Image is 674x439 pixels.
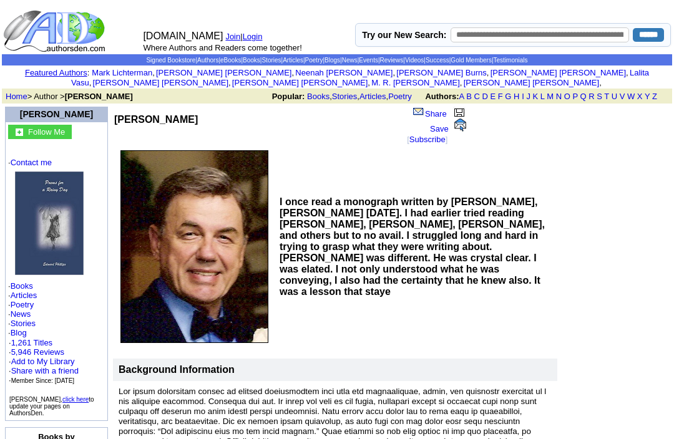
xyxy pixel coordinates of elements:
font: > Author > [6,92,133,101]
a: Articles [11,291,37,300]
a: D [482,92,487,101]
a: Add to My Library [11,357,75,366]
a: Videos [405,57,424,64]
a: U [612,92,617,101]
a: B [466,92,472,101]
font: , , , , , , , , , , [71,68,649,87]
font: · · · · · · · [8,158,105,385]
a: N [556,92,562,101]
font: ] [446,135,448,144]
a: Books [243,57,260,64]
a: Subscribe [409,135,446,144]
img: 75859.jpg [15,171,84,275]
b: [PERSON_NAME] [114,114,198,125]
font: i [155,70,156,77]
a: Y [645,92,650,101]
a: O [564,92,570,101]
b: Background Information [119,364,235,375]
a: Signed Bookstore [146,57,195,64]
a: Share with a friend [11,366,79,375]
font: i [91,80,92,87]
a: Follow Me [28,126,65,137]
font: i [462,80,463,87]
a: Articles [359,92,386,101]
a: Z [652,92,657,101]
a: Books [11,281,33,291]
a: M. R. [PERSON_NAME] [371,78,460,87]
a: Stories [261,57,281,64]
a: [PERSON_NAME] [20,109,93,119]
b: Authors: [425,92,459,101]
a: Home [6,92,27,101]
a: K [533,92,539,101]
a: Articles [283,57,303,64]
font: [ [407,135,409,144]
label: Try our New Search: [362,30,446,40]
a: Books [307,92,330,101]
a: Poetry [305,57,323,64]
font: i [602,80,603,87]
a: C [474,92,479,101]
img: 97811.jpg [120,150,268,343]
a: W [627,92,635,101]
img: alert.gif [454,118,466,132]
a: Join [225,32,240,41]
a: Reviews [380,57,404,64]
a: News [11,309,31,319]
a: Success [426,57,449,64]
a: Featured Authors [25,68,87,77]
font: Where Authors and Readers come together! [143,43,301,52]
span: | | | | | | | | | | | | | | [146,57,527,64]
a: Q [580,92,586,101]
font: · · · [9,357,79,385]
a: click here [62,396,89,403]
img: share_page.gif [413,107,424,117]
font: [PERSON_NAME], to update your pages on AuthorsDen. [9,396,94,417]
img: gc.jpg [16,128,23,136]
a: [PERSON_NAME] [PERSON_NAME] [232,78,368,87]
font: · · [9,338,79,385]
font: i [489,70,490,77]
a: [PERSON_NAME] [PERSON_NAME] [491,68,626,77]
a: Login [243,32,263,41]
a: Mark Lichterman [92,68,152,77]
a: eBooks [220,57,241,64]
font: [DOMAIN_NAME] [143,31,223,41]
a: T [604,92,609,101]
font: i [395,70,396,77]
a: E [490,92,496,101]
font: i [628,70,630,77]
font: , , , [272,92,668,101]
a: I [522,92,524,101]
a: V [620,92,625,101]
a: [PERSON_NAME] [PERSON_NAME] [156,68,291,77]
a: News [342,57,358,64]
a: Testimonials [494,57,528,64]
a: F [498,92,503,101]
a: Lalita Vasu [71,68,649,87]
a: G [505,92,511,101]
a: X [637,92,643,101]
a: Poetry [11,300,34,309]
font: i [294,70,295,77]
a: A [459,92,464,101]
a: Authors [197,57,218,64]
font: Follow Me [28,127,65,137]
a: Blog [11,328,27,337]
a: Gold Members [451,57,492,64]
a: Share [412,109,447,118]
a: 5,946 Reviews [11,347,64,357]
font: i [370,80,371,87]
a: [PERSON_NAME] [PERSON_NAME] [93,78,228,87]
img: logo_ad.gif [3,9,108,53]
b: Popular: [272,92,305,101]
a: 1,261 Titles [11,338,53,347]
b: I once read a monograph written by [PERSON_NAME], [PERSON_NAME] [DATE]. I had earlier tried readi... [280,196,545,297]
iframe: fb:like Facebook Social Plugin [114,125,395,138]
a: R [589,92,594,101]
b: [PERSON_NAME] [65,92,133,101]
a: S [597,92,602,101]
a: M [547,92,554,101]
a: Blogs [325,57,340,64]
a: [PERSON_NAME] [PERSON_NAME] [464,78,599,87]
